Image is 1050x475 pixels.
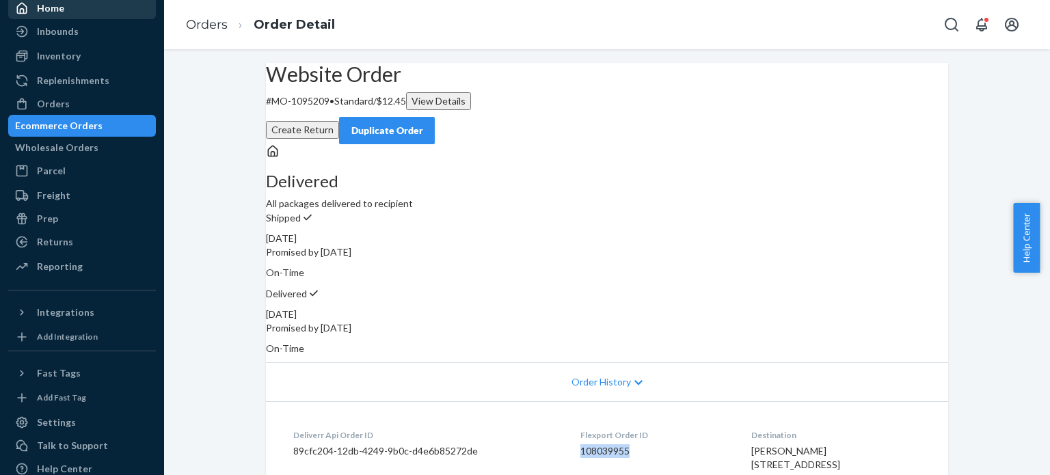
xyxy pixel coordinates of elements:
[254,17,335,32] a: Order Detail
[266,121,339,139] button: Create Return
[266,286,948,301] p: Delivered
[266,308,948,321] div: [DATE]
[580,444,729,458] dd: 108039955
[339,117,435,144] button: Duplicate Order
[15,119,103,133] div: Ecommerce Orders
[8,208,156,230] a: Prep
[266,63,948,85] h2: Website Order
[351,124,423,137] div: Duplicate Order
[37,260,83,273] div: Reporting
[8,21,156,42] a: Inbounds
[266,321,948,335] p: Promised by [DATE]
[334,95,373,107] span: Standard
[1013,203,1040,273] button: Help Center
[8,301,156,323] button: Integrations
[37,306,94,319] div: Integrations
[580,429,729,441] dt: Flexport Order ID
[37,74,109,87] div: Replenishments
[175,5,346,45] ol: breadcrumbs
[329,95,334,107] span: •
[8,115,156,137] a: Ecommerce Orders
[266,245,948,259] p: Promised by [DATE]
[293,444,558,458] dd: 89cfc204-12db-4249-9b0c-d4e6b85272de
[37,392,86,403] div: Add Fast Tag
[8,411,156,433] a: Settings
[998,11,1025,38] button: Open account menu
[8,362,156,384] button: Fast Tags
[8,390,156,406] a: Add Fast Tag
[266,172,948,190] h3: Delivered
[37,1,64,15] div: Home
[15,141,98,154] div: Wholesale Orders
[37,49,81,63] div: Inventory
[8,160,156,182] a: Parcel
[751,429,921,441] dt: Destination
[37,164,66,178] div: Parcel
[37,331,98,342] div: Add Integration
[8,70,156,92] a: Replenishments
[37,189,70,202] div: Freight
[37,366,81,380] div: Fast Tags
[8,93,156,115] a: Orders
[37,25,79,38] div: Inbounds
[293,429,558,441] dt: Deliverr Api Order ID
[37,439,108,452] div: Talk to Support
[406,92,471,110] button: View Details
[8,256,156,277] a: Reporting
[37,235,73,249] div: Returns
[266,232,948,245] div: [DATE]
[266,92,948,110] p: # MO-1095209 / $12.45
[37,416,76,429] div: Settings
[968,11,995,38] button: Open notifications
[938,11,965,38] button: Open Search Box
[8,45,156,67] a: Inventory
[266,342,948,355] p: On-Time
[266,266,948,280] p: On-Time
[186,17,228,32] a: Orders
[8,137,156,159] a: Wholesale Orders
[571,375,631,389] span: Order History
[8,231,156,253] a: Returns
[37,97,70,111] div: Orders
[266,211,948,225] p: Shipped
[8,329,156,345] a: Add Integration
[8,185,156,206] a: Freight
[8,435,156,457] a: Talk to Support
[37,212,58,226] div: Prep
[751,445,840,470] span: [PERSON_NAME] [STREET_ADDRESS]
[266,172,948,211] div: All packages delivered to recipient
[412,94,466,108] div: View Details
